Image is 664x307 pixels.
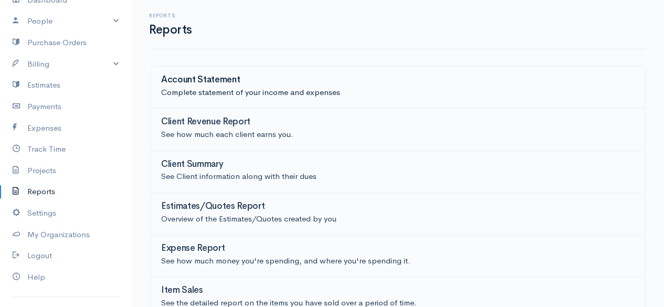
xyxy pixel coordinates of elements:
p: See Client information along with their dues [161,171,634,183]
h3: Client Summary [161,160,223,170]
h3: Expense Report [161,244,225,253]
h3: Account Statement [161,75,240,85]
p: See how much money you're spending, and where you're spending it. [161,255,634,267]
a: Account StatementComplete statement of your income and expenses [150,66,645,109]
h6: Reports [149,13,192,18]
p: Overview of the Estimates/Quotes created by you [161,213,634,225]
a: Expense ReportSee how much money you're spending, and where you're spending it. [150,235,645,277]
a: Client SummarySee Client information along with their dues [150,151,645,193]
a: Estimates/Quotes ReportOverview of the Estimates/Quotes created by you [150,193,645,235]
h3: Item Sales [161,285,203,295]
p: Complete statement of your income and expenses [161,87,634,99]
p: See how much each client earns you. [161,129,634,141]
h1: Reports [149,23,192,36]
h3: Client Revenue Report [161,117,250,127]
a: Client Revenue ReportSee how much each client earns you. [150,109,645,151]
h3: Estimates/Quotes Report [161,202,265,211]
